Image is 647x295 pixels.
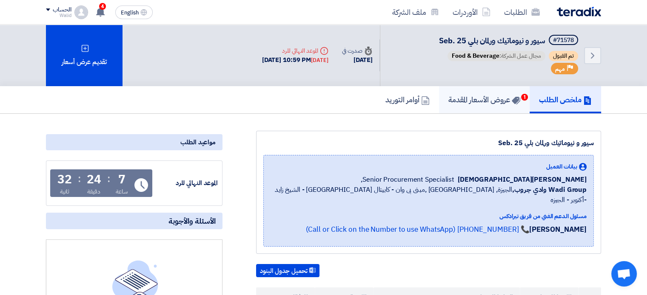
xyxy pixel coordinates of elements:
[60,187,70,196] div: ثانية
[168,216,216,226] span: الأسئلة والأجوبة
[497,2,547,22] a: الطلبات
[262,55,328,65] div: [DATE] 10:59 PM
[385,2,446,22] a: ملف الشركة
[521,94,528,101] span: 1
[118,174,125,185] div: 7
[311,56,328,65] div: [DATE]
[115,6,153,19] button: English
[452,51,499,60] span: Food & Beverage
[57,174,72,185] div: 32
[342,46,373,55] div: صدرت في
[512,185,587,195] b: Wadi Group وادي جروب,
[439,35,545,46] span: سيور و نيوماتيك ورلمان بلي Seb. 25
[555,65,565,73] span: مهم
[439,35,580,47] h5: سيور و نيوماتيك ورلمان بلي Seb. 25
[263,138,594,148] div: سيور و نيوماتيك ورلمان بلي Seb. 25
[74,6,88,19] img: profile_test.png
[46,13,71,18] div: Walid
[446,2,497,22] a: الأوردرات
[529,224,587,235] strong: [PERSON_NAME]
[87,187,100,196] div: دقيقة
[121,10,139,16] span: English
[557,7,601,17] img: Teradix logo
[549,51,578,61] span: تم القبول
[553,37,574,43] div: #71578
[385,95,430,104] h5: أوامر التوريد
[46,134,222,150] div: مواعيد الطلب
[53,6,71,14] div: الحساب
[305,224,529,235] a: 📞 [PHONE_NUMBER] (Call or Click on the Number to use WhatsApp)
[46,25,123,86] div: تقديم عرض أسعار
[271,185,587,205] span: الجيزة, [GEOGRAPHIC_DATA] ,مبنى بى وان - كابيتال [GEOGRAPHIC_DATA] - الشيخ زايد -أكتوبر - الجيزه
[458,174,587,185] span: [PERSON_NAME][DEMOGRAPHIC_DATA]
[154,178,218,188] div: الموعد النهائي للرد
[78,171,81,186] div: :
[448,95,520,104] h5: عروض الأسعار المقدمة
[256,264,319,278] button: تحميل جدول البنود
[87,174,101,185] div: 24
[262,46,328,55] div: الموعد النهائي للرد
[447,51,545,61] span: مجال عمل الشركة:
[99,3,106,10] span: 4
[361,174,454,185] span: Senior Procurement Specialist,
[116,187,128,196] div: ساعة
[107,171,110,186] div: :
[546,162,577,171] span: بيانات العميل
[530,86,601,113] a: ملخص الطلب
[539,95,592,104] h5: ملخص الطلب
[611,261,637,287] div: دردشة مفتوحة
[439,86,530,113] a: عروض الأسعار المقدمة1
[271,212,587,221] div: مسئول الدعم الفني من فريق تيرادكس
[342,55,373,65] div: [DATE]
[376,86,439,113] a: أوامر التوريد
